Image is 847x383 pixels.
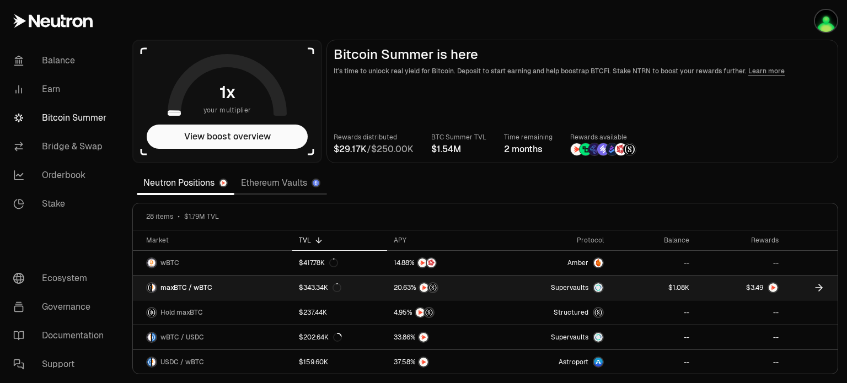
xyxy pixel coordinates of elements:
[419,358,428,366] img: NTRN
[394,332,492,343] button: NTRN
[160,283,212,292] span: maxBTC / wBTC
[4,104,119,132] a: Bitcoin Summer
[334,132,414,143] p: Rewards distributed
[498,251,610,275] a: AmberAmber
[418,258,427,267] img: NTRN
[594,283,603,292] img: Supervaults
[133,251,292,275] a: wBTC LogowBTC
[570,132,636,143] p: Rewards available
[292,350,387,374] a: $159.60K
[4,75,119,104] a: Earn
[416,308,425,317] img: NTRN
[4,132,119,161] a: Bridge & Swap
[4,161,119,190] a: Orderbook
[299,358,328,366] div: $159.60K
[696,276,785,300] a: NTRN Logo
[4,321,119,350] a: Documentation
[299,283,341,292] div: $343.34K
[559,358,588,366] span: Astroport
[428,283,437,292] img: Structured Points
[551,333,588,342] span: Supervaults
[815,10,837,32] img: Ledger Cosmos 1
[610,325,696,349] a: --
[152,333,156,342] img: USDC Logo
[427,258,436,267] img: Mars Fragments
[152,283,156,292] img: wBTC Logo
[160,308,203,317] span: Hold maxBTC
[4,350,119,379] a: Support
[696,300,785,325] a: --
[624,143,636,155] img: Structured Points
[696,251,785,275] a: --
[137,172,234,194] a: Neutron Positions
[292,300,387,325] a: $237.44K
[292,251,387,275] a: $417.78K
[299,333,342,342] div: $202.64K
[147,333,151,342] img: wBTC Logo
[152,358,156,366] img: wBTC Logo
[146,236,286,245] div: Market
[594,258,603,267] img: Amber
[146,212,173,221] span: 28 items
[334,47,831,62] h2: Bitcoin Summer is here
[147,308,156,317] img: maxBTC Logo
[498,276,610,300] a: SupervaultsSupervaults
[554,308,588,317] span: Structured
[184,212,219,221] span: $1.79M TVL
[696,350,785,374] a: --
[160,358,204,366] span: USDC / wBTC
[299,236,380,245] div: TVL
[617,236,689,245] div: Balance
[610,251,696,275] a: --
[387,350,499,374] a: NTRN
[147,258,156,267] img: wBTC Logo
[420,283,428,292] img: NTRN
[299,258,338,267] div: $417.78K
[4,264,119,293] a: Ecosystem
[334,143,414,156] div: /
[292,276,387,300] a: $343.34K
[4,293,119,321] a: Governance
[147,283,151,292] img: maxBTC Logo
[498,325,610,349] a: SupervaultsSupervaults
[147,358,151,366] img: USDC Logo
[610,350,696,374] a: --
[594,308,603,317] img: maxBTC
[387,276,499,300] a: NTRNStructured Points
[160,333,204,342] span: wBTC / USDC
[703,236,779,245] div: Rewards
[504,143,553,156] div: 2 months
[160,258,179,267] span: wBTC
[4,46,119,75] a: Balance
[498,300,610,325] a: StructuredmaxBTC
[571,143,583,155] img: NTRN
[567,258,588,267] span: Amber
[394,236,492,245] div: APY
[220,180,227,186] img: Neutron Logo
[696,325,785,349] a: --
[313,180,319,186] img: Ethereum Logo
[394,357,492,368] button: NTRN
[203,105,251,116] span: your multiplier
[387,251,499,275] a: NTRNMars Fragments
[597,143,609,155] img: Solv Points
[505,236,604,245] div: Protocol
[299,308,327,317] div: $237.44K
[748,67,785,75] a: Learn more
[610,300,696,325] a: --
[431,132,486,143] p: BTC Summer TVL
[234,172,327,194] a: Ethereum Vaults
[4,190,119,218] a: Stake
[606,143,618,155] img: Bedrock Diamonds
[292,325,387,349] a: $202.64K
[551,283,588,292] span: Supervaults
[394,257,492,268] button: NTRNMars Fragments
[334,66,831,77] p: It's time to unlock real yield for Bitcoin. Deposit to start earning and help boostrap BTCFi. Sta...
[387,300,499,325] a: NTRNStructured Points
[133,300,292,325] a: maxBTC LogoHold maxBTC
[387,325,499,349] a: NTRN
[594,333,603,342] img: Supervaults
[133,276,292,300] a: maxBTC LogowBTC LogomaxBTC / wBTC
[394,307,492,318] button: NTRNStructured Points
[419,333,428,342] img: NTRN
